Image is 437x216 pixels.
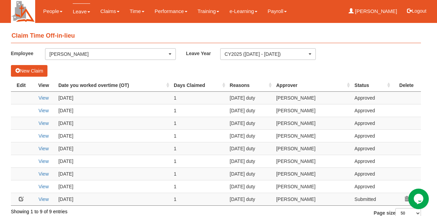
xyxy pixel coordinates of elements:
[402,3,431,19] button: Logout
[130,3,144,19] a: Time
[100,3,119,19] a: Claims
[198,3,220,19] a: Training
[268,3,287,19] a: Payroll
[229,3,257,19] a: e-Learning
[73,3,90,20] a: Leave
[155,3,187,19] a: Performance
[408,189,430,209] iframe: chat widget
[349,3,397,19] a: [PERSON_NAME]
[43,3,62,19] a: People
